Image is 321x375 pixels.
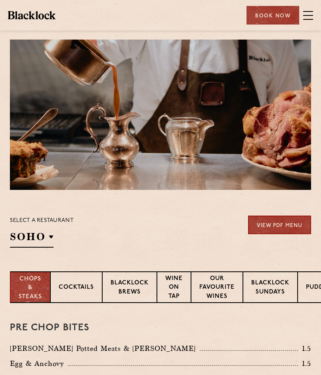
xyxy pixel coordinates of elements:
p: Egg & Anchovy [10,358,68,369]
p: Cocktails [59,283,94,293]
p: Our favourite wines [199,275,235,302]
p: Blacklock Sundays [251,279,289,297]
p: 1.5 [298,343,311,354]
p: 1.5 [298,358,311,369]
p: Blacklock Brews [111,279,149,297]
p: Select a restaurant [10,216,74,226]
p: [PERSON_NAME] Potted Meats & [PERSON_NAME] [10,343,200,354]
div: Book Now [246,6,299,25]
a: View PDF Menu [248,216,311,234]
h3: Pre Chop Bites [10,323,311,333]
p: Chops & Steaks [19,275,42,302]
img: BL_Textured_Logo-footer-cropped.svg [8,11,55,19]
h2: SOHO [10,230,53,248]
p: Wine on Tap [165,275,183,302]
